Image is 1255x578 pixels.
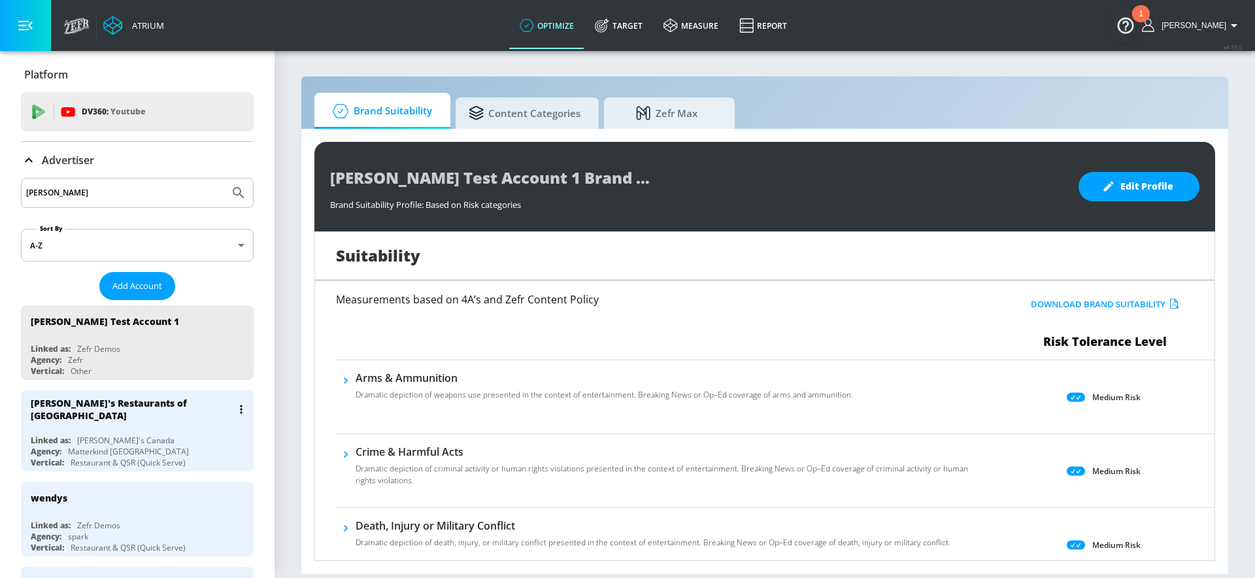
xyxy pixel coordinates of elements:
[356,445,975,459] h6: Crime & Harmful Acts
[103,16,164,35] a: Atrium
[31,343,71,354] div: Linked as:
[330,192,1065,211] div: Brand Suitability Profile: Based on Risk categories
[31,354,61,365] div: Agency:
[1142,18,1242,33] button: [PERSON_NAME]
[356,371,853,385] h6: Arms & Ammunition
[42,153,94,167] p: Advertiser
[327,95,432,127] span: Brand Suitability
[1105,178,1173,195] span: Edit Profile
[31,542,64,553] div: Vertical:
[1224,43,1242,50] span: v 4.19.0
[729,2,797,49] a: Report
[21,56,254,93] div: Platform
[336,245,420,266] h1: Suitability
[31,531,61,542] div: Agency:
[77,520,120,531] div: Zefr Demos
[26,184,224,201] input: Search by name
[21,142,254,178] div: Advertiser
[24,67,68,82] p: Platform
[31,315,179,328] div: [PERSON_NAME] Test Account 1
[356,389,853,401] p: Dramatic depiction of weapons use presented in the context of entertainment. Breaking News or Op–...
[99,272,175,300] button: Add Account
[356,537,950,549] p: Dramatic depiction of death, injury, or military conflict presented in the context of entertainme...
[1092,390,1141,404] p: Medium Risk
[509,2,584,49] a: optimize
[617,97,716,129] span: Zefr Max
[68,354,83,365] div: Zefr
[584,2,653,49] a: Target
[31,435,71,446] div: Linked as:
[356,463,975,486] p: Dramatic depiction of criminal activity or human rights violations presented in the context of en...
[1139,14,1143,31] div: 1
[21,482,254,556] div: wendysLinked as:Zefr DemosAgency:sparkVertical:Restaurant & QSR (Quick Serve)
[1156,21,1226,30] span: login as: anthony.rios@zefr.com
[21,229,254,262] div: A-Z
[31,520,71,531] div: Linked as:
[1092,538,1141,552] p: Medium Risk
[71,542,186,553] div: Restaurant & QSR (Quick Serve)
[469,97,580,129] span: Content Categories
[21,390,254,471] div: [PERSON_NAME]'s Restaurants of [GEOGRAPHIC_DATA]Linked as:[PERSON_NAME]'s CanadaAgency:Matterkind...
[31,492,67,504] div: wendys
[68,531,88,542] div: spark
[356,445,975,494] div: Crime & Harmful ActsDramatic depiction of criminal activity or human rights violations presented ...
[336,294,922,305] h6: Measurements based on 4A’s and Zefr Content Policy
[37,224,65,233] label: Sort By
[68,446,189,457] div: Matterkind [GEOGRAPHIC_DATA]
[356,371,853,409] div: Arms & AmmunitionDramatic depiction of weapons use presented in the context of entertainment. Bre...
[356,518,950,556] div: Death, Injury or Military ConflictDramatic depiction of death, injury, or military conflict prese...
[1079,172,1199,201] button: Edit Profile
[31,365,64,377] div: Vertical:
[77,343,120,354] div: Zefr Demos
[21,305,254,380] div: [PERSON_NAME] Test Account 1Linked as:Zefr DemosAgency:ZefrVertical:Other
[31,446,61,457] div: Agency:
[1028,294,1182,314] button: Download Brand Suitability
[356,518,950,533] h6: Death, Injury or Military Conflict
[224,178,253,207] button: Submit Search
[82,105,145,119] p: DV360:
[71,365,92,377] div: Other
[653,2,729,49] a: measure
[31,397,232,422] div: [PERSON_NAME]'s Restaurants of [GEOGRAPHIC_DATA]
[112,279,162,294] span: Add Account
[31,457,64,468] div: Vertical:
[110,105,145,118] p: Youtube
[77,435,175,446] div: [PERSON_NAME]'s Canada
[1092,464,1141,478] p: Medium Risk
[1043,333,1167,349] span: Risk Tolerance Level
[71,457,186,468] div: Restaurant & QSR (Quick Serve)
[21,92,254,131] div: DV360: Youtube
[127,20,164,31] div: Atrium
[1107,7,1144,43] button: Open Resource Center, 1 new notification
